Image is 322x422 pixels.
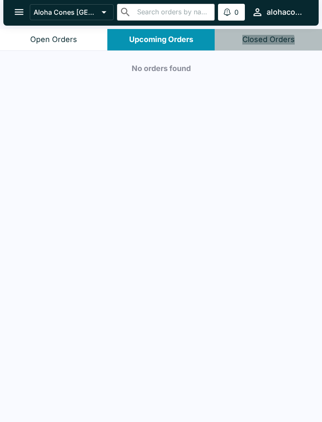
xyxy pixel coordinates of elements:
div: Open Orders [30,35,77,45]
div: alohaconesdenver [267,7,305,17]
div: Upcoming Orders [129,35,193,45]
p: 0 [234,8,239,16]
input: Search orders by name or phone number [135,6,211,18]
button: open drawer [8,1,30,23]
button: alohaconesdenver [248,3,309,21]
p: Aloha Cones [GEOGRAPHIC_DATA] [34,8,98,16]
button: Aloha Cones [GEOGRAPHIC_DATA] [30,4,114,20]
div: Closed Orders [242,35,295,45]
